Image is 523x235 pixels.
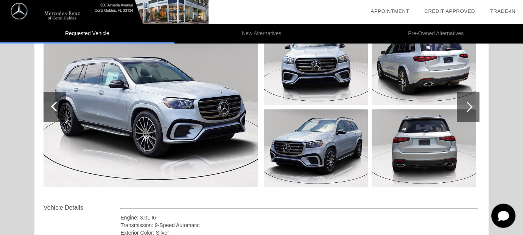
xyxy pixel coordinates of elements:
a: Credit Approved [424,8,475,14]
img: image.aspx [44,27,258,187]
a: Trade-In [490,8,515,14]
div: Vehicle Details [44,203,120,212]
svg: Start Chat [491,204,515,228]
div: Engine: 3.0L I6 [120,214,478,221]
img: image.aspx [372,27,476,105]
li: Pre-Owned Alternatives [349,24,523,44]
li: New Alternatives [174,24,349,44]
a: Appointment [370,8,409,14]
img: image.aspx [264,27,368,105]
div: Transmission: 9-Speed Automatic [120,221,478,229]
button: Toggle Chat Window [491,204,515,228]
img: image.aspx [372,109,476,187]
img: image.aspx [264,109,368,187]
